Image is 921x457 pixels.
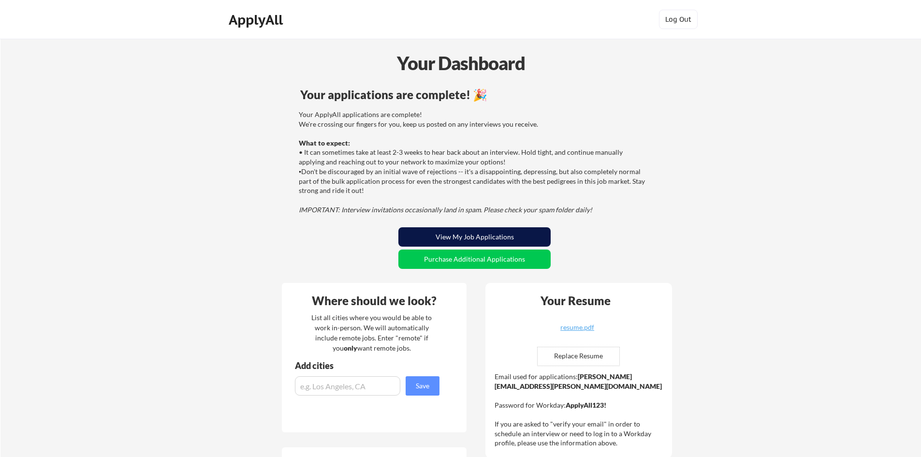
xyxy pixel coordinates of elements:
[495,372,665,448] div: Email used for applications: Password for Workday: If you are asked to "verify your email" in ord...
[406,376,439,396] button: Save
[1,49,921,77] div: Your Dashboard
[398,250,551,269] button: Purchase Additional Applications
[527,295,623,307] div: Your Resume
[659,10,698,29] button: Log Out
[299,206,592,214] em: IMPORTANT: Interview invitations occasionally land in spam. Please check your spam folder daily!
[566,401,606,409] strong: ApplyAll123!
[299,139,350,147] strong: What to expect:
[295,361,442,370] div: Add cities
[520,324,635,339] a: resume.pdf
[299,110,647,214] div: Your ApplyAll applications are complete! We're crossing our fingers for you, keep us posted on an...
[295,376,400,396] input: e.g. Los Angeles, CA
[300,89,649,101] div: Your applications are complete! 🎉
[299,168,301,176] font: •
[344,344,357,352] strong: only
[398,227,551,247] button: View My Job Applications
[520,324,635,331] div: resume.pdf
[284,295,464,307] div: Where should we look?
[305,312,438,353] div: List all cities where you would be able to work in-person. We will automatically include remote j...
[495,372,662,390] strong: [PERSON_NAME][EMAIL_ADDRESS][PERSON_NAME][DOMAIN_NAME]
[229,12,286,28] div: ApplyAll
